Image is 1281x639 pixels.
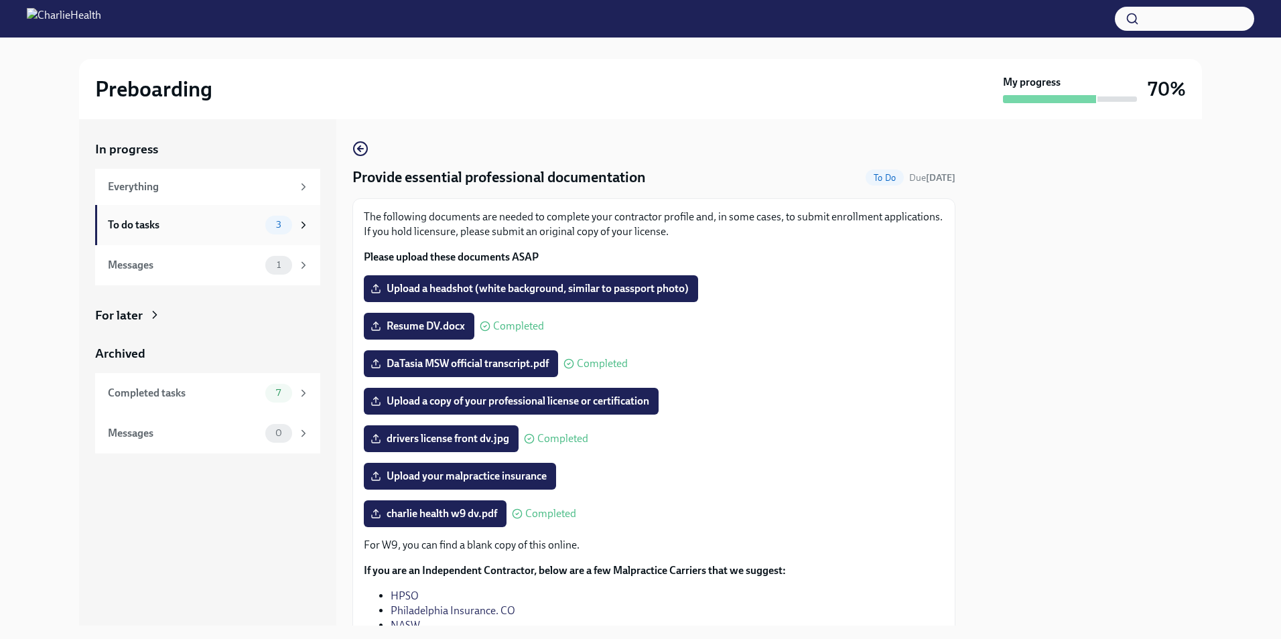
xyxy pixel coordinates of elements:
[537,433,588,444] span: Completed
[866,173,904,183] span: To Do
[267,428,290,438] span: 0
[909,171,955,184] span: September 18th, 2025 08:00
[373,319,465,333] span: Resume DV.docx
[108,180,292,194] div: Everything
[364,564,786,577] strong: If you are an Independent Contractor, below are a few Malpractice Carriers that we suggest:
[27,8,101,29] img: CharlieHealth
[577,358,628,369] span: Completed
[373,470,547,483] span: Upload your malpractice insurance
[373,395,649,408] span: Upload a copy of your professional license or certification
[95,307,320,324] a: For later
[391,589,419,602] a: HPSO
[373,432,509,445] span: drivers license front dv.jpg
[364,500,507,527] label: charlie health w9 dv.pdf
[364,538,944,553] p: For W9, you can find a blank copy of this online.
[364,463,556,490] label: Upload your malpractice insurance
[108,218,260,232] div: To do tasks
[364,275,698,302] label: Upload a headshot (white background, similar to passport photo)
[1003,75,1061,90] strong: My progress
[95,245,320,285] a: Messages1
[269,260,289,270] span: 1
[391,619,420,632] a: NASW
[95,141,320,158] a: In progress
[364,388,659,415] label: Upload a copy of your professional license or certification
[373,357,549,370] span: DaTasia MSW official transcript.pdf
[364,425,519,452] label: drivers license front dv.jpg
[95,345,320,362] a: Archived
[268,220,289,230] span: 3
[95,373,320,413] a: Completed tasks7
[95,205,320,245] a: To do tasks3
[95,307,143,324] div: For later
[364,251,539,263] strong: Please upload these documents ASAP
[493,321,544,332] span: Completed
[108,258,260,273] div: Messages
[373,507,497,520] span: charlie health w9 dv.pdf
[108,386,260,401] div: Completed tasks
[364,313,474,340] label: Resume DV.docx
[95,413,320,453] a: Messages0
[373,282,689,295] span: Upload a headshot (white background, similar to passport photo)
[95,76,212,102] h2: Preboarding
[95,169,320,205] a: Everything
[268,388,289,398] span: 7
[909,172,955,184] span: Due
[364,210,944,239] p: The following documents are needed to complete your contractor profile and, in some cases, to sub...
[926,172,955,184] strong: [DATE]
[364,350,558,377] label: DaTasia MSW official transcript.pdf
[391,604,515,617] a: Philadelphia Insurance. CO
[1148,77,1186,101] h3: 70%
[352,167,646,188] h4: Provide essential professional documentation
[525,508,576,519] span: Completed
[108,426,260,441] div: Messages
